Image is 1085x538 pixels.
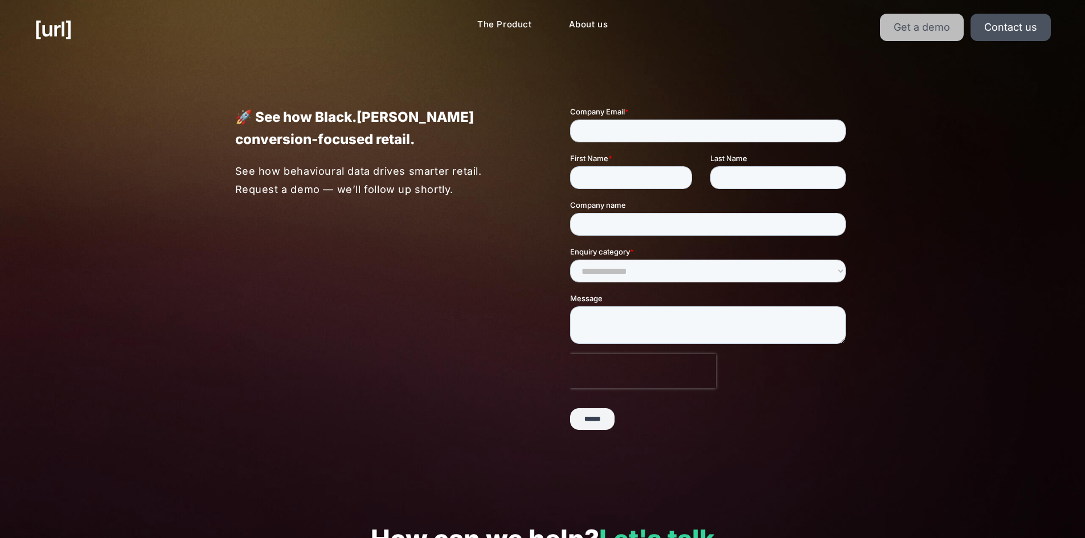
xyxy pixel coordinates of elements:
a: The Product [468,14,541,36]
a: Get a demo [880,14,964,41]
iframe: Form 1 [570,106,850,450]
a: [URL] [34,14,72,44]
p: 🚀 See how Black.[PERSON_NAME] conversion-focused retail. [235,106,515,150]
a: Contact us [971,14,1051,41]
p: See how behavioural data drives smarter retail. Request a demo — we’ll follow up shortly. [235,162,516,198]
a: About us [560,14,617,36]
